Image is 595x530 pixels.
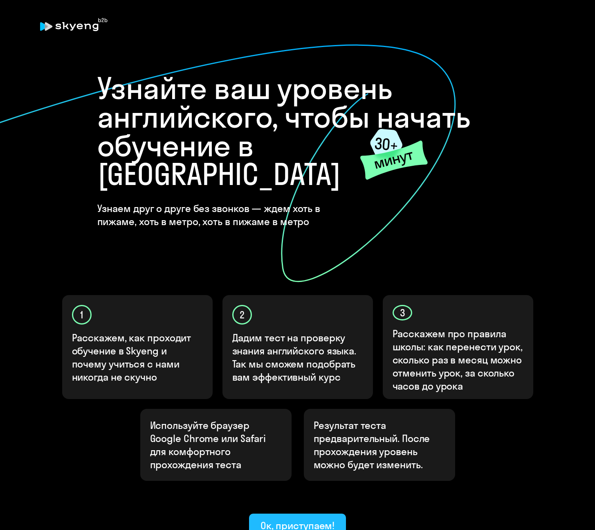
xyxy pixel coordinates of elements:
h1: Узнайте ваш уровень английского, чтобы начать обучение в [GEOGRAPHIC_DATA] [97,74,498,189]
div: 3 [393,305,412,320]
p: Расскажем про правила школы: как перенести урок, сколько раз в месяц можно отменить урок, за скол... [393,327,524,392]
div: 1 [72,305,92,325]
p: Результат теста предварительный. После прохождения уровень можно будет изменить. [314,419,445,471]
h4: Узнаем друг о друге без звонков — ждем хоть в пижаме, хоть в метро, хоть в пижаме в метро [97,202,361,228]
div: 2 [232,305,252,325]
p: Используйте браузер Google Chrome или Safari для комфортного прохождения теста [150,419,282,471]
p: Расскажем, как проходит обучение в Skyeng и почему учиться с нами никогда не скучно [72,331,204,383]
p: Дадим тест на проверку знания английского языка. Так мы сможем подобрать вам эффективный курс [232,331,364,383]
